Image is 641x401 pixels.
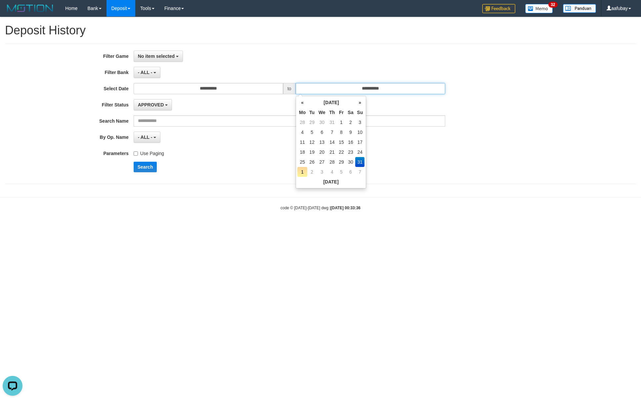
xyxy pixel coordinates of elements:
th: Th [327,107,337,117]
span: 32 [548,2,557,8]
td: 26 [307,157,317,167]
td: 29 [337,157,346,167]
th: Mo [297,107,307,117]
small: code © [DATE]-[DATE] dwg | [280,206,361,210]
th: Fr [337,107,346,117]
td: 20 [317,147,327,157]
td: 23 [346,147,356,157]
td: 27 [317,157,327,167]
td: 22 [337,147,346,157]
td: 4 [297,127,307,137]
input: Use Paging [134,151,138,156]
button: Open LiveChat chat widget [3,3,22,22]
td: 4 [327,167,337,177]
td: 24 [355,147,364,157]
th: » [355,98,364,107]
td: 3 [317,167,327,177]
td: 30 [317,117,327,127]
td: 2 [307,167,317,177]
button: No item selected [134,51,183,62]
label: Use Paging [134,148,164,157]
span: No item selected [138,54,175,59]
img: Button%20Memo.svg [525,4,553,13]
td: 15 [337,137,346,147]
img: panduan.png [563,4,596,13]
td: 12 [307,137,317,147]
span: - ALL - [138,135,152,140]
td: 30 [346,157,356,167]
button: - ALL - [134,67,160,78]
td: 31 [327,117,337,127]
td: 8 [337,127,346,137]
strong: [DATE] 00:33:36 [331,206,361,210]
td: 6 [346,167,356,177]
th: We [317,107,327,117]
button: APPROVED [134,99,172,110]
th: « [297,98,307,107]
span: to [283,83,296,94]
td: 5 [337,167,346,177]
td: 9 [346,127,356,137]
img: Feedback.jpg [482,4,515,13]
td: 17 [355,137,364,147]
td: 7 [327,127,337,137]
td: 25 [297,157,307,167]
td: 5 [307,127,317,137]
td: 3 [355,117,364,127]
td: 28 [297,117,307,127]
td: 2 [346,117,356,127]
th: [DATE] [297,177,364,187]
td: 28 [327,157,337,167]
td: 21 [327,147,337,157]
button: Search [134,162,157,172]
td: 10 [355,127,364,137]
td: 11 [297,137,307,147]
th: Tu [307,107,317,117]
button: - ALL - [134,132,160,143]
td: 31 [355,157,364,167]
td: 6 [317,127,327,137]
span: - ALL - [138,70,152,75]
td: 16 [346,137,356,147]
td: 7 [355,167,364,177]
td: 1 [297,167,307,177]
td: 18 [297,147,307,157]
span: APPROVED [138,102,164,107]
td: 14 [327,137,337,147]
td: 1 [337,117,346,127]
td: 29 [307,117,317,127]
th: [DATE] [307,98,355,107]
th: Sa [346,107,356,117]
td: 13 [317,137,327,147]
th: Su [355,107,364,117]
h1: Deposit History [5,24,636,37]
img: MOTION_logo.png [5,3,55,13]
td: 19 [307,147,317,157]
